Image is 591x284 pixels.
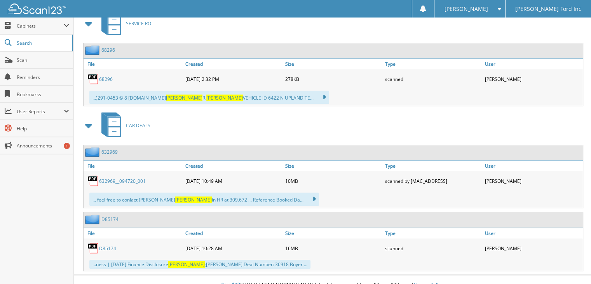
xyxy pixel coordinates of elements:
[483,161,583,171] a: User
[283,173,383,189] div: 10MB
[552,247,591,284] iframe: Chat Widget
[383,59,483,69] a: Type
[483,228,583,238] a: User
[89,91,329,104] div: ...)291-0453 © 8 [DOMAIN_NAME] R. VEHICLE ID 6422 N UPLAND TE...
[383,173,483,189] div: scanned by [MAC_ADDRESS]
[168,261,205,268] span: [PERSON_NAME]
[17,91,69,98] span: Bookmarks
[89,260,310,269] div: ...ness | [DATE] Finance Disclosure ;[PERSON_NAME] Deal Number: 36918 Buyer ...
[17,125,69,132] span: Help
[89,193,319,206] div: ... feel free to conlact [PERSON_NAME] in HR at 309.672 ... Reference Booked Da...
[283,59,383,69] a: Size
[17,57,69,63] span: Scan
[17,108,64,115] span: User Reports
[283,228,383,238] a: Size
[99,245,116,252] a: D85174
[383,228,483,238] a: Type
[483,59,583,69] a: User
[87,242,99,254] img: PDF.png
[383,240,483,256] div: scanned
[183,228,283,238] a: Created
[183,240,283,256] div: [DATE] 10:28 AM
[8,4,66,14] img: scan123-logo-white.svg
[85,45,101,55] img: folder2.png
[166,95,202,101] span: [PERSON_NAME]
[283,161,383,171] a: Size
[183,59,283,69] a: Created
[17,74,69,81] span: Reminders
[64,143,70,149] div: 1
[85,214,101,224] img: folder2.png
[383,161,483,171] a: Type
[126,122,150,129] span: CAR DEALS
[85,147,101,157] img: folder2.png
[101,149,118,155] a: 632969
[206,95,243,101] span: [PERSON_NAME]
[483,173,583,189] div: [PERSON_NAME]
[17,23,64,29] span: Cabinets
[84,228,183,238] a: File
[283,240,383,256] div: 16MB
[183,161,283,171] a: Created
[515,7,581,11] span: [PERSON_NAME] Ford Inc
[84,161,183,171] a: File
[183,173,283,189] div: [DATE] 10:49 AM
[101,47,115,53] a: 68296
[483,71,583,87] div: [PERSON_NAME]
[84,59,183,69] a: File
[87,73,99,85] img: PDF.png
[87,175,99,187] img: PDF.png
[17,40,68,46] span: Search
[175,196,212,203] span: [PERSON_NAME]
[183,71,283,87] div: [DATE] 2:32 PM
[283,71,383,87] div: 278KB
[97,8,151,39] a: SERVICE RO
[99,178,146,184] a: 632969__094720_001
[99,76,113,82] a: 68296
[444,7,488,11] span: [PERSON_NAME]
[97,110,150,141] a: CAR DEALS
[483,240,583,256] div: [PERSON_NAME]
[17,142,69,149] span: Announcements
[126,20,151,27] span: SERVICE RO
[101,216,119,223] a: D85174
[383,71,483,87] div: scanned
